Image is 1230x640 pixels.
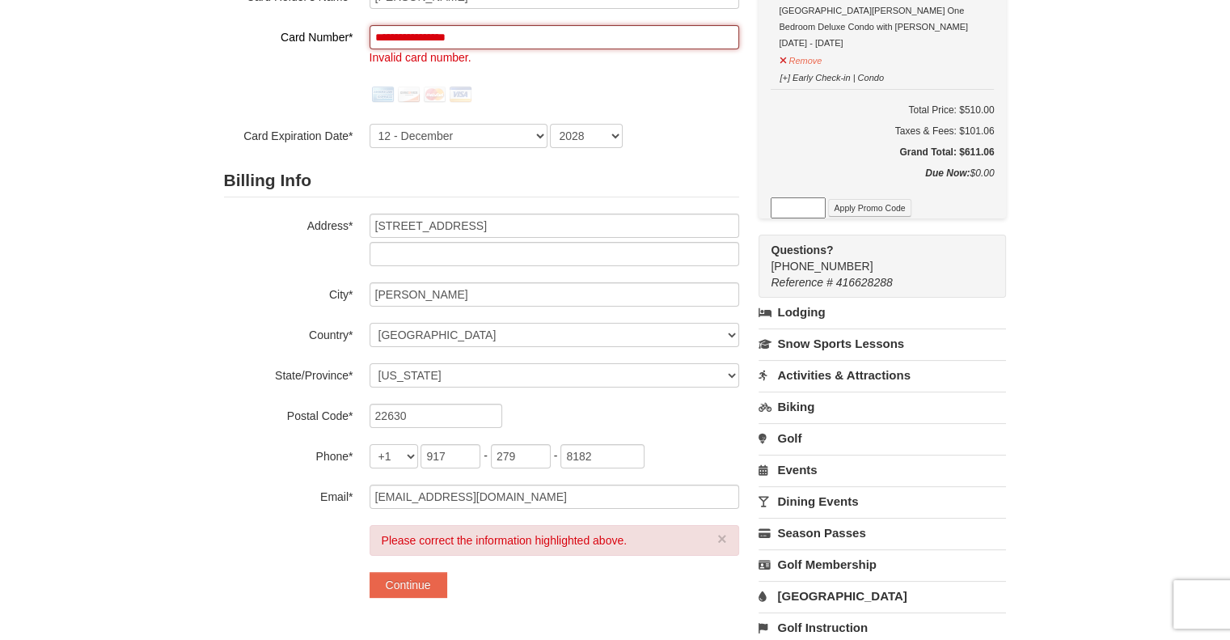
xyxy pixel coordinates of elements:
[771,244,833,256] strong: Questions?
[759,298,1006,327] a: Lodging
[560,444,645,468] input: xxxx
[759,518,1006,548] a: Season Passes
[370,485,739,509] input: Email
[224,485,353,505] label: Email*
[771,123,994,139] div: Taxes & Fees: $101.06
[370,51,471,64] span: Invalid card number.
[759,423,1006,453] a: Golf
[759,360,1006,390] a: Activities & Attractions
[836,276,893,289] span: 416628288
[771,165,994,197] div: $0.00
[370,82,395,108] img: amex.png
[771,276,832,289] span: Reference #
[925,167,970,179] strong: Due Now:
[224,124,353,144] label: Card Expiration Date*
[370,572,447,598] button: Continue
[224,25,353,45] label: Card Number*
[370,525,739,556] div: Please correct the information highlighted above.
[779,66,885,86] button: [+] Early Check-in | Condo
[759,549,1006,579] a: Golf Membership
[717,531,727,547] button: ×
[771,144,994,160] h5: Grand Total: $611.06
[779,49,822,69] button: Remove
[224,444,353,464] label: Phone*
[759,486,1006,516] a: Dining Events
[759,328,1006,358] a: Snow Sports Lessons
[370,404,502,428] input: Postal Code
[759,392,1006,422] a: Biking
[828,199,911,217] button: Apply Promo Code
[554,449,558,462] span: -
[224,363,353,384] label: State/Province*
[491,444,551,468] input: xxx
[224,282,353,303] label: City*
[370,214,739,238] input: Billing Info
[771,102,994,118] h6: Total Price: $510.00
[224,164,739,197] h2: Billing Info
[224,404,353,424] label: Postal Code*
[771,242,977,273] span: [PHONE_NUMBER]
[759,455,1006,485] a: Events
[759,581,1006,611] a: [GEOGRAPHIC_DATA]
[421,444,480,468] input: xxx
[484,449,488,462] span: -
[224,214,353,234] label: Address*
[370,282,739,307] input: City
[224,323,353,343] label: Country*
[447,82,473,108] img: visa.png
[395,82,421,108] img: discover.png
[421,82,447,108] img: mastercard.png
